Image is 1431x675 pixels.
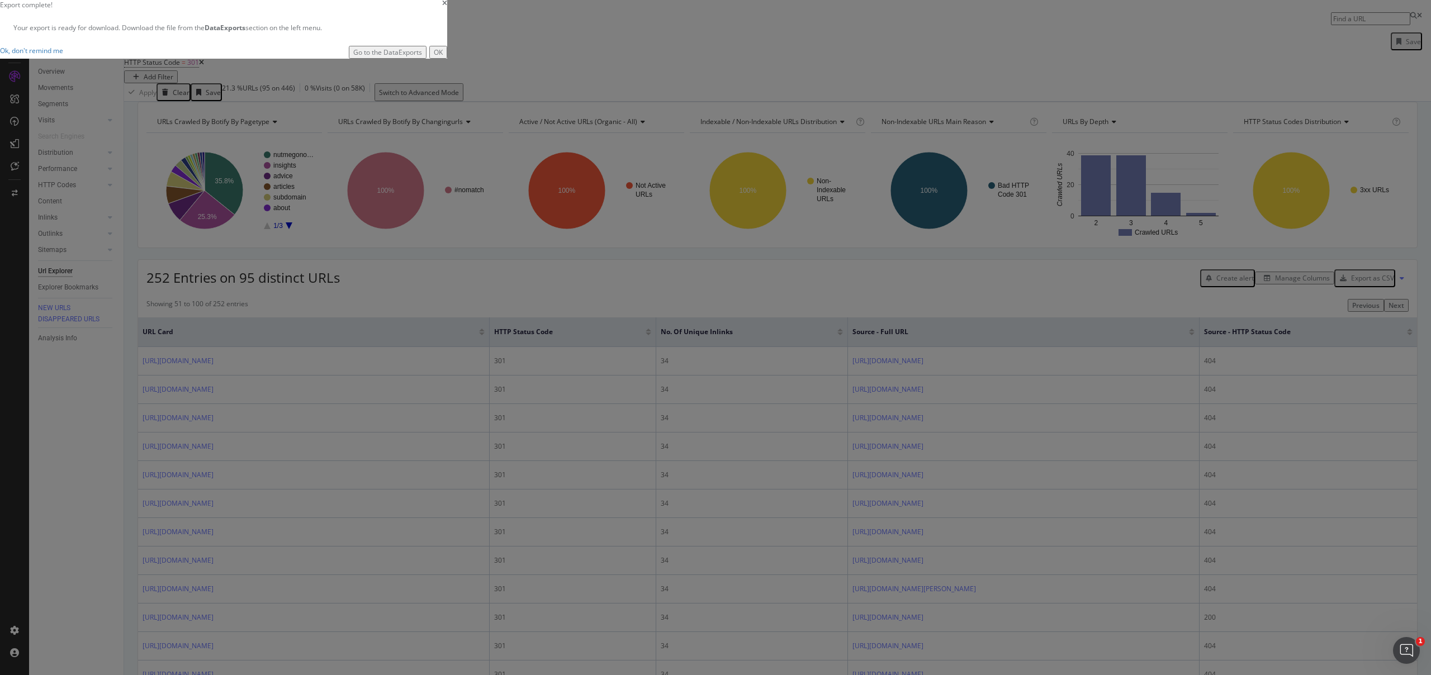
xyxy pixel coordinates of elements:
strong: DataExports [205,23,245,32]
button: Go to the DataExports [349,46,427,59]
span: section on the left menu. [205,23,322,32]
div: Go to the DataExports [353,47,422,57]
div: OK [434,47,443,57]
span: 1 [1416,637,1425,646]
iframe: Intercom live chat [1393,637,1420,664]
button: OK [429,46,447,59]
div: Your export is ready for download. Download the file from the [13,23,434,32]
